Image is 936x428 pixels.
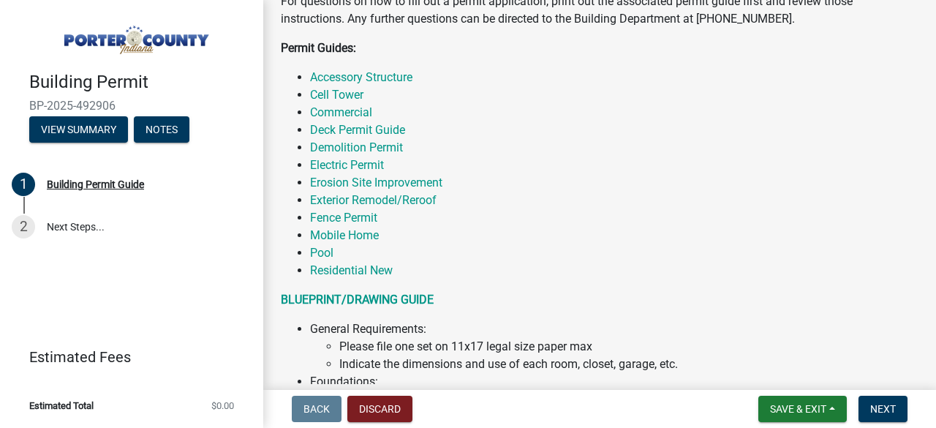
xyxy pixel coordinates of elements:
a: Fence Permit [310,211,377,225]
button: Discard [347,396,412,422]
a: Mobile Home [310,228,379,242]
span: Save & Exit [770,403,826,415]
span: Back [303,403,330,415]
a: Electric Permit [310,158,384,172]
a: Cell Tower [310,88,363,102]
span: Next [870,403,896,415]
li: Indicate the dimensions and use of each room, closet, garage, etc. [339,356,918,373]
li: Please file one set on 11x17 legal size paper max [339,338,918,356]
button: Next [858,396,907,422]
h4: Building Permit [29,72,252,93]
li: General Requirements: [310,320,918,373]
span: $0.00 [211,401,234,410]
a: Pool [310,246,333,260]
button: Notes [134,116,189,143]
a: BLUEPRINT/DRAWING GUIDE [281,293,434,307]
a: Estimated Fees [12,342,240,372]
div: 2 [12,215,35,239]
img: Porter County, Indiana [29,15,240,56]
div: 1 [12,173,35,196]
a: Accessory Structure [310,70,412,84]
a: Erosion Site Improvement [310,176,442,189]
strong: Permit Guides: [281,41,356,55]
button: Back [292,396,341,422]
button: Save & Exit [758,396,847,422]
a: Commercial [310,105,372,119]
span: Estimated Total [29,401,94,410]
a: Residential New [310,263,393,277]
button: View Summary [29,116,128,143]
wm-modal-confirm: Notes [134,124,189,136]
a: Exterior Remodel/Reroof [310,193,437,207]
a: Deck Permit Guide [310,123,405,137]
a: Demolition Permit [310,140,403,154]
span: BP-2025-492906 [29,99,234,113]
wm-modal-confirm: Summary [29,124,128,136]
div: Building Permit Guide [47,179,144,189]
